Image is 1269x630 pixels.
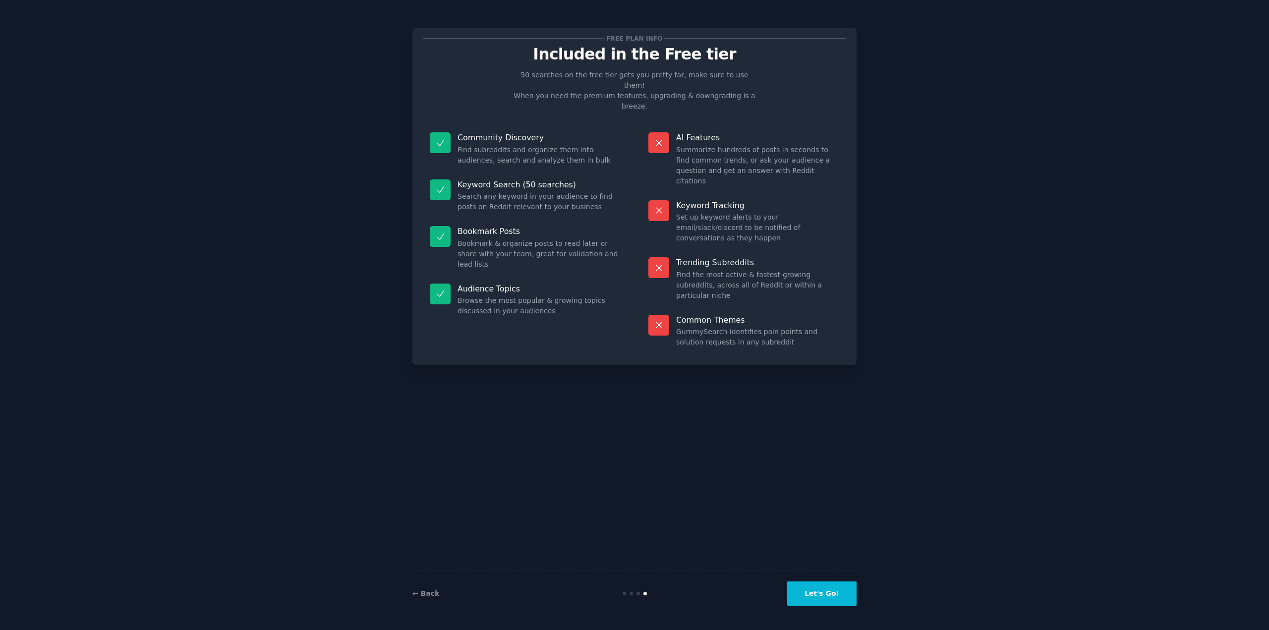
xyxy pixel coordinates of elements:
p: Keyword Tracking [676,200,839,211]
button: Let's Go! [787,581,857,606]
dd: Browse the most popular & growing topics discussed in your audiences [458,295,621,316]
a: ← Back [412,589,439,597]
p: Audience Topics [458,284,621,294]
dd: Find the most active & fastest-growing subreddits, across all of Reddit or within a particular niche [676,270,839,301]
p: 50 searches on the free tier gets you pretty far, make sure to use them! When you need the premiu... [510,70,759,112]
p: Included in the Free tier [423,46,846,63]
span: Free plan info [605,33,664,44]
p: Trending Subreddits [676,257,839,268]
dd: Search any keyword in your audience to find posts on Reddit relevant to your business [458,191,621,212]
dd: Summarize hundreds of posts in seconds to find common trends, or ask your audience a question and... [676,145,839,186]
p: Bookmark Posts [458,226,621,236]
p: Keyword Search (50 searches) [458,179,621,190]
p: Community Discovery [458,132,621,143]
dd: Set up keyword alerts to your email/slack/discord to be notified of conversations as they happen [676,212,839,243]
dd: GummySearch identifies pain points and solution requests in any subreddit [676,327,839,347]
p: Common Themes [676,315,839,325]
p: AI Features [676,132,839,143]
dd: Find subreddits and organize them into audiences, search and analyze them in bulk [458,145,621,166]
dd: Bookmark & organize posts to read later or share with your team, great for validation and lead lists [458,238,621,270]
